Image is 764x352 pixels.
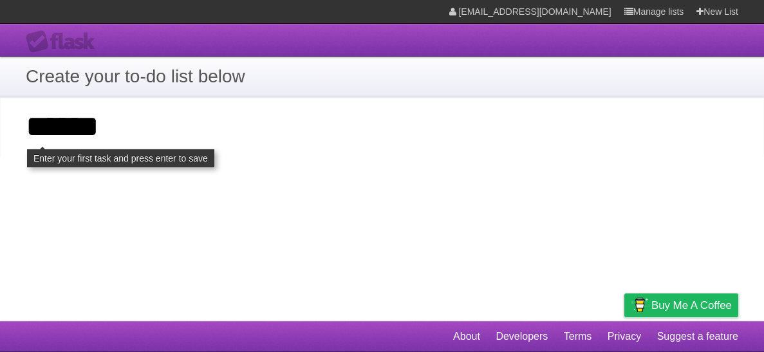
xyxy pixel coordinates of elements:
[496,324,548,349] a: Developers
[453,324,480,349] a: About
[608,324,641,349] a: Privacy
[26,63,738,90] h1: Create your to-do list below
[651,294,732,317] span: Buy me a coffee
[26,30,103,53] div: Flask
[624,293,738,317] a: Buy me a coffee
[657,324,738,349] a: Suggest a feature
[564,324,592,349] a: Terms
[631,294,648,316] img: Buy me a coffee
